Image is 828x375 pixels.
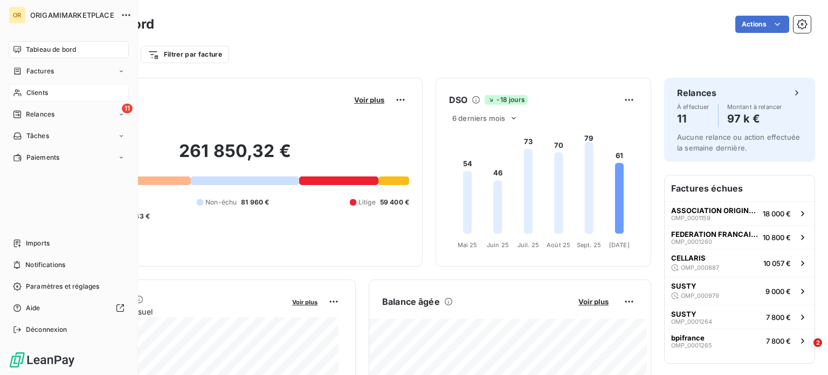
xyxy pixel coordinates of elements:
h6: Balance âgée [382,295,440,308]
span: Relances [26,110,54,119]
span: OMP_0001265 [671,342,712,349]
span: 11 [122,104,133,113]
h6: DSO [449,93,467,106]
span: 81 960 € [241,197,269,207]
span: Non-échu [205,197,237,207]
span: ASSOCIATION ORIGINE FRANCE GARANTIE [671,206,758,215]
tspan: Juil. 25 [517,241,539,249]
img: Logo LeanPay [9,351,75,369]
span: -18 jours [485,95,527,105]
span: 7 800 € [766,337,791,345]
span: 7 800 € [766,313,791,322]
button: Voir plus [351,95,388,105]
span: Paramètres et réglages [26,282,99,291]
span: SUSTY [671,310,696,318]
span: OMP_000979 [681,292,719,299]
tspan: Juin 25 [487,241,509,249]
span: Déconnexion [26,325,67,335]
a: Aide [9,299,129,317]
h2: 261 850,32 € [61,140,409,173]
span: Tableau de bord [26,45,76,54]
h4: 97 k € [727,110,782,127]
span: Litige [358,197,376,207]
h4: 11 [677,110,709,127]
button: Voir plus [289,297,321,306]
span: OMP_0001260 [671,238,712,245]
button: ASSOCIATION ORIGINE FRANCE GARANTIEOMP_000115918 000 € [665,201,815,225]
tspan: Août 25 [547,241,570,249]
span: À effectuer [677,104,709,110]
span: 18 000 € [763,209,791,218]
iframe: Intercom live chat [791,338,817,364]
tspan: Mai 25 [458,241,478,249]
h6: Relances [677,86,716,99]
button: CELLARISOMP_00088710 057 € [665,249,815,277]
button: FEDERATION FRANCAISE DE TENNISOMP_000126010 800 € [665,225,815,249]
span: OMP_0001264 [671,318,712,325]
span: Clients [26,88,48,98]
span: Aucune relance ou action effectuée la semaine dernière. [677,133,800,152]
span: OMP_0001159 [671,215,710,221]
span: Factures [26,66,54,76]
span: CELLARIS [671,254,706,262]
button: Actions [735,16,789,33]
button: Filtrer par facture [141,46,229,63]
span: 10 057 € [763,259,791,268]
span: 6 derniers mois [452,114,505,122]
span: ORIGAMIMARKETPLACE [30,11,114,19]
span: 59 400 € [380,197,409,207]
button: Voir plus [575,297,612,306]
span: 9 000 € [765,287,791,296]
span: Notifications [25,260,65,270]
span: Aide [26,303,40,313]
span: 10 800 € [763,233,791,242]
tspan: Sept. 25 [577,241,601,249]
h6: Factures échues [665,175,815,201]
span: Tâches [26,131,49,141]
span: SUSTY [671,282,696,290]
span: 2 [813,338,822,347]
span: Voir plus [354,96,384,104]
span: bpifrance [671,333,705,342]
span: Montant à relancer [727,104,782,110]
span: Imports [26,238,50,248]
button: SUSTYOMP_00012647 800 € [665,305,815,329]
span: FEDERATION FRANCAISE DE TENNIS [671,230,758,238]
span: Voir plus [578,297,609,306]
button: SUSTYOMP_0009799 000 € [665,277,815,305]
span: OMP_000887 [681,264,719,271]
button: bpifranceOMP_00012657 800 € [665,329,815,352]
span: Voir plus [292,298,318,306]
span: Chiffre d'affaires mensuel [61,306,285,317]
div: OR [9,6,26,24]
span: Paiements [26,153,59,162]
tspan: [DATE] [609,241,630,249]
